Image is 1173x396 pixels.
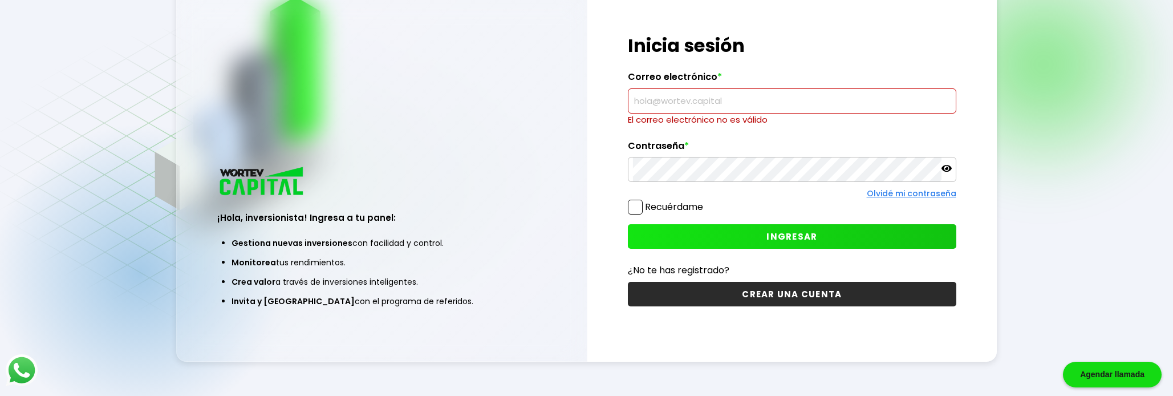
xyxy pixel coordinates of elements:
img: logo_wortev_capital [217,165,307,199]
span: Crea valor [232,276,275,288]
h3: ¡Hola, inversionista! Ingresa a tu panel: [217,211,545,224]
li: a través de inversiones inteligentes. [232,272,531,292]
span: INGRESAR [766,231,817,243]
img: logos_whatsapp-icon.242b2217.svg [6,354,38,386]
div: Agendar llamada [1063,362,1162,387]
span: Gestiona nuevas inversiones [232,237,352,249]
p: ¿No te has registrado? [628,263,956,277]
span: Invita y [GEOGRAPHIC_DATA] [232,296,355,307]
a: ¿No te has registrado?CREAR UNA CUENTA [628,263,956,306]
button: CREAR UNA CUENTA [628,282,956,306]
label: Contraseña [628,140,956,157]
button: INGRESAR [628,224,956,249]
span: Monitorea [232,257,276,268]
h1: Inicia sesión [628,32,956,59]
p: El correo electrónico no es válido [628,114,956,126]
li: tus rendimientos. [232,253,531,272]
label: Correo electrónico [628,71,956,88]
a: Olvidé mi contraseña [867,188,956,199]
input: hola@wortev.capital [633,89,951,113]
label: Recuérdame [645,200,703,213]
li: con facilidad y control. [232,233,531,253]
li: con el programa de referidos. [232,292,531,311]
